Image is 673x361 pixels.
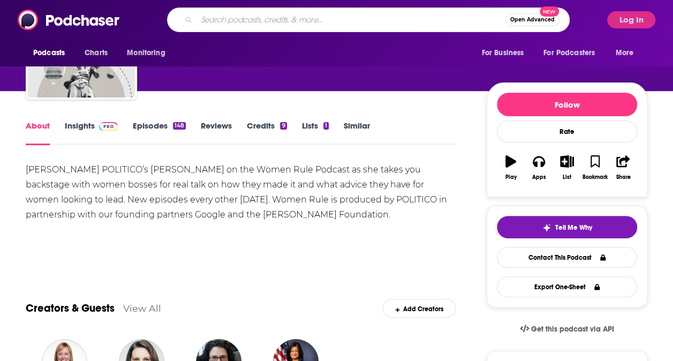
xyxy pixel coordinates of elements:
[497,276,637,297] button: Export One-Sheet
[616,174,630,180] div: Share
[280,122,286,130] div: 9
[323,122,329,130] div: 1
[99,122,118,131] img: Podchaser Pro
[127,46,165,61] span: Monitoring
[609,148,637,187] button: Share
[201,121,232,145] a: Reviews
[505,13,559,26] button: Open AdvancedNew
[497,216,637,238] button: tell me why sparkleTell Me Why
[65,121,118,145] a: InsightsPodchaser Pro
[78,43,114,63] a: Charts
[123,303,161,314] a: View All
[532,174,546,180] div: Apps
[497,247,637,268] a: Contact This Podcast
[583,174,608,180] div: Bookmark
[26,43,79,63] button: open menu
[497,93,637,116] button: Follow
[581,148,609,187] button: Bookmark
[33,46,65,61] span: Podcasts
[497,121,637,142] div: Rate
[608,43,647,63] button: open menu
[85,46,108,61] span: Charts
[26,162,456,222] div: [PERSON_NAME] POLITICO’s [PERSON_NAME] on the Women Rule Podcast as she takes you backstage with ...
[247,121,286,145] a: Credits9
[563,174,571,180] div: List
[555,223,592,232] span: Tell Me Why
[18,10,120,30] img: Podchaser - Follow, Share and Rate Podcasts
[525,148,553,187] button: Apps
[474,43,537,63] button: open menu
[173,122,186,130] div: 148
[531,325,614,334] span: Get this podcast via API
[167,7,570,32] div: Search podcasts, credits, & more...
[540,6,559,17] span: New
[510,17,555,22] span: Open Advanced
[481,46,524,61] span: For Business
[553,148,581,187] button: List
[505,174,517,180] div: Play
[119,43,179,63] button: open menu
[497,148,525,187] button: Play
[196,11,505,28] input: Search podcasts, credits, & more...
[133,121,186,145] a: Episodes148
[607,11,655,28] button: Log In
[26,302,115,315] a: Creators & Guests
[543,46,595,61] span: For Podcasters
[536,43,610,63] button: open menu
[542,223,551,232] img: tell me why sparkle
[26,121,50,145] a: About
[511,316,623,342] a: Get this podcast via API
[302,121,329,145] a: Lists1
[344,121,370,145] a: Similar
[382,299,456,318] div: Add Creators
[616,46,634,61] span: More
